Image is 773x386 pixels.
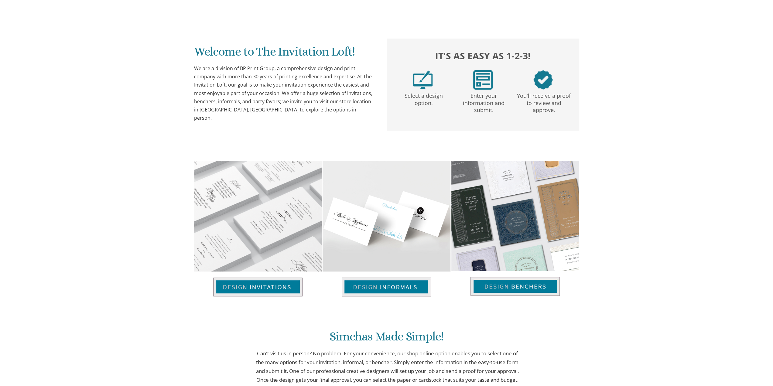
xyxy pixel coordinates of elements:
[473,70,493,90] img: step2.png
[533,70,553,90] img: step3.png
[413,70,433,90] img: step1.png
[515,90,573,114] p: You'll receive a proof to review and approve.
[252,330,521,348] h1: Simchas Made Simple!
[194,45,375,63] h1: Welcome to The Invitation Loft!
[455,90,512,114] p: Enter your information and submit.
[395,90,452,107] p: Select a design option.
[194,64,375,122] div: We are a division of BP Print Group, a comprehensive design and print company with more than 30 y...
[393,49,573,63] h2: It's as easy as 1-2-3!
